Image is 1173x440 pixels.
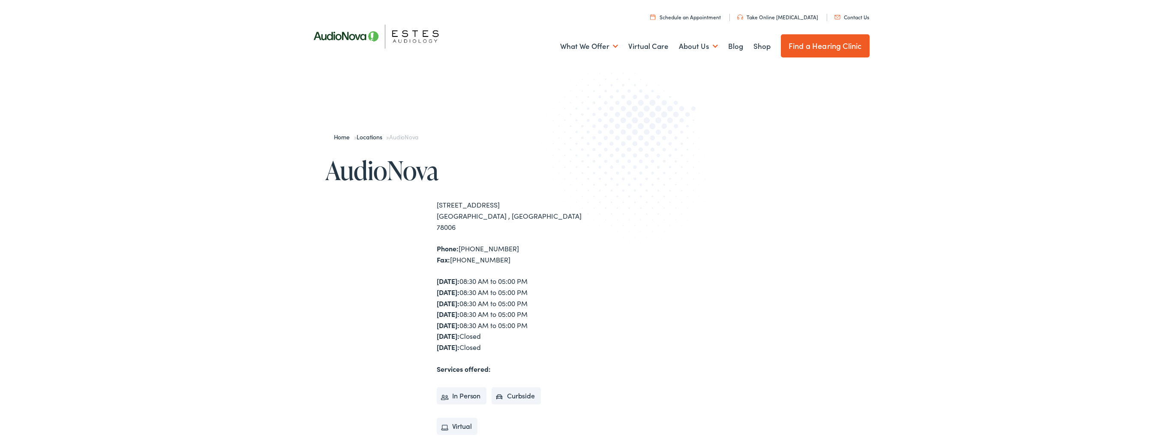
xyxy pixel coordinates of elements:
[437,364,491,374] strong: Services offered:
[437,287,459,297] strong: [DATE]:
[357,133,386,141] a: Locations
[650,14,655,20] img: utility icon
[753,30,771,62] a: Shop
[560,30,618,62] a: What We Offer
[325,156,587,184] h1: AudioNova
[437,255,450,264] strong: Fax:
[737,15,743,20] img: utility icon
[437,276,587,353] div: 08:30 AM to 05:00 PM 08:30 AM to 05:00 PM 08:30 AM to 05:00 PM 08:30 AM to 05:00 PM 08:30 AM to 0...
[834,13,869,21] a: Contact Us
[437,418,478,435] li: Virtual
[437,243,587,265] div: [PHONE_NUMBER] [PHONE_NUMBER]
[437,387,487,404] li: In Person
[437,342,459,352] strong: [DATE]:
[334,133,419,141] span: » »
[437,244,459,253] strong: Phone:
[437,320,459,330] strong: [DATE]:
[437,298,459,308] strong: [DATE]:
[728,30,743,62] a: Blog
[781,34,870,57] a: Find a Hearing Clinic
[437,199,587,232] div: [STREET_ADDRESS] [GEOGRAPHIC_DATA] , [GEOGRAPHIC_DATA] 78006
[389,133,418,141] span: AudioNova
[679,30,718,62] a: About Us
[834,15,840,19] img: utility icon
[650,13,721,21] a: Schedule an Appointment
[437,309,459,319] strong: [DATE]:
[628,30,669,62] a: Virtual Care
[334,133,354,141] a: Home
[737,13,818,21] a: Take Online [MEDICAL_DATA]
[437,331,459,341] strong: [DATE]:
[437,276,459,286] strong: [DATE]:
[492,387,541,404] li: Curbside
